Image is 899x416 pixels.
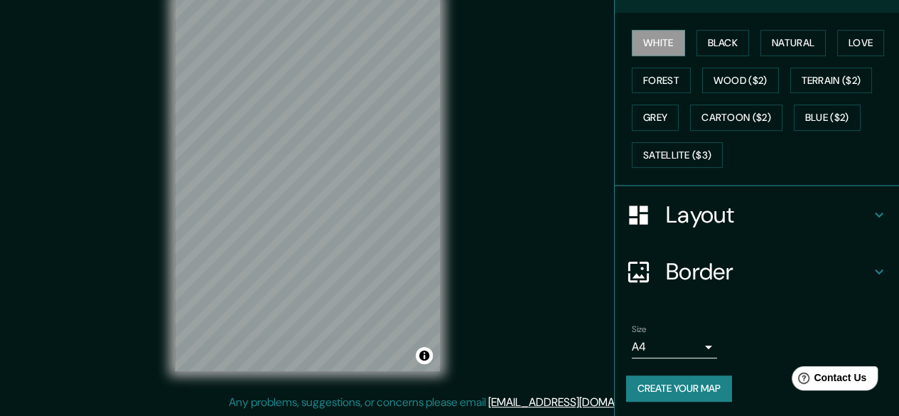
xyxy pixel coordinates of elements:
[632,105,679,131] button: Grey
[690,105,782,131] button: Cartoon ($2)
[773,361,883,400] iframe: Help widget launcher
[794,105,861,131] button: Blue ($2)
[626,375,732,402] button: Create your map
[790,68,873,94] button: Terrain ($2)
[696,30,750,56] button: Black
[666,257,871,286] h4: Border
[760,30,826,56] button: Natural
[632,68,691,94] button: Forest
[632,142,723,169] button: Satellite ($3)
[615,186,899,243] div: Layout
[837,30,884,56] button: Love
[488,395,664,410] a: [EMAIL_ADDRESS][DOMAIN_NAME]
[702,68,779,94] button: Wood ($2)
[632,30,685,56] button: White
[615,243,899,300] div: Border
[229,394,666,411] p: Any problems, suggestions, or concerns please email .
[416,347,433,364] button: Toggle attribution
[632,324,647,336] label: Size
[632,336,717,358] div: A4
[666,201,871,229] h4: Layout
